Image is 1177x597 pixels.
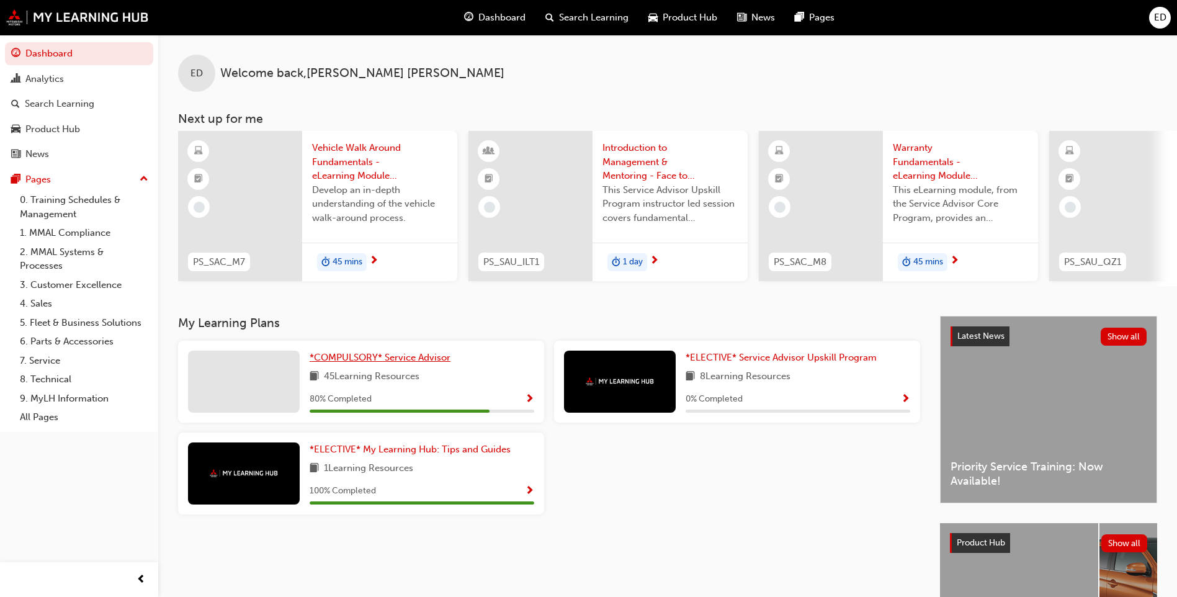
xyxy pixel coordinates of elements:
a: 9. MyLH Information [15,389,153,408]
span: booktick-icon [1065,171,1074,187]
span: booktick-icon [775,171,784,187]
span: Priority Service Training: Now Available! [951,460,1147,488]
span: learningRecordVerb_NONE-icon [1065,202,1076,213]
span: PS_SAU_QZ1 [1064,255,1121,269]
button: Show Progress [901,392,910,407]
a: PS_SAC_M7Vehicle Walk Around Fundamentals - eLearning Module (Service Advisor Core Program)Develo... [178,131,457,281]
a: 4. Sales [15,294,153,313]
span: PS_SAC_M7 [193,255,245,269]
span: learningRecordVerb_NONE-icon [484,202,495,213]
a: *COMPULSORY* Service Advisor [310,351,455,365]
span: duration-icon [902,254,911,271]
span: guage-icon [11,48,20,60]
span: PS_SAU_ILT1 [483,255,539,269]
span: *ELECTIVE* Service Advisor Upskill Program [686,352,877,363]
span: Show Progress [525,394,534,405]
span: up-icon [140,171,148,187]
button: Show Progress [525,392,534,407]
span: learningResourceType_INSTRUCTOR_LED-icon [485,143,493,159]
span: Dashboard [478,11,526,25]
span: *ELECTIVE* My Learning Hub: Tips and Guides [310,444,511,455]
span: car-icon [648,10,658,25]
span: next-icon [650,256,659,267]
span: car-icon [11,124,20,135]
span: chart-icon [11,74,20,85]
span: duration-icon [612,254,620,271]
span: Develop an in-depth understanding of the vehicle walk-around process. [312,183,447,225]
span: learningRecordVerb_NONE-icon [774,202,785,213]
a: search-iconSearch Learning [535,5,638,30]
div: Product Hub [25,122,80,137]
span: PS_SAC_M8 [774,255,826,269]
a: car-iconProduct Hub [638,5,727,30]
span: Latest News [957,331,1005,341]
a: 6. Parts & Accessories [15,332,153,351]
span: next-icon [950,256,959,267]
span: search-icon [545,10,554,25]
span: book-icon [310,369,319,385]
span: Vehicle Walk Around Fundamentals - eLearning Module (Service Advisor Core Program) [312,141,447,183]
div: Search Learning [25,97,94,111]
a: 7. Service [15,351,153,370]
span: learningResourceType_ELEARNING-icon [775,143,784,159]
a: News [5,143,153,166]
span: book-icon [310,461,319,477]
h3: My Learning Plans [178,316,920,330]
span: search-icon [11,99,20,110]
span: News [751,11,775,25]
span: Show Progress [901,394,910,405]
span: 100 % Completed [310,484,376,498]
a: Latest NewsShow allPriority Service Training: Now Available! [940,316,1157,503]
span: Warranty Fundamentals - eLearning Module (Service Advisor Core Program) [893,141,1028,183]
a: All Pages [15,408,153,427]
span: Product Hub [663,11,717,25]
span: duration-icon [321,254,330,271]
span: Search Learning [559,11,629,25]
a: PS_SAC_M8Warranty Fundamentals - eLearning Module (Service Advisor Core Program)This eLearning mo... [759,131,1038,281]
span: This eLearning module, from the Service Advisor Core Program, provides an opportunity to review M... [893,183,1028,225]
span: *COMPULSORY* Service Advisor [310,352,450,363]
span: book-icon [686,369,695,385]
a: guage-iconDashboard [454,5,535,30]
a: PS_SAU_ILT1Introduction to Management & Mentoring - Face to Face Instructor Led Training (Service... [468,131,748,281]
span: prev-icon [136,572,146,588]
span: 8 Learning Resources [700,369,790,385]
a: Search Learning [5,92,153,115]
span: 45 mins [333,255,362,269]
div: Pages [25,173,51,187]
a: 0. Training Schedules & Management [15,191,153,223]
div: News [25,147,49,161]
a: news-iconNews [727,5,785,30]
span: news-icon [737,10,746,25]
span: learningRecordVerb_NONE-icon [194,202,205,213]
span: booktick-icon [485,171,493,187]
span: ED [1154,11,1166,25]
span: guage-icon [464,10,473,25]
span: Show Progress [525,486,534,497]
span: learningResourceType_ELEARNING-icon [194,143,203,159]
button: Show all [1101,328,1147,346]
a: Dashboard [5,42,153,65]
span: learningResourceType_ELEARNING-icon [1065,143,1074,159]
span: 0 % Completed [686,392,743,406]
div: Analytics [25,72,64,86]
span: Pages [809,11,835,25]
span: pages-icon [795,10,804,25]
img: mmal [6,9,149,25]
span: 80 % Completed [310,392,372,406]
a: 2. MMAL Systems & Processes [15,243,153,276]
a: *ELECTIVE* Service Advisor Upskill Program [686,351,882,365]
img: mmal [210,469,278,477]
a: pages-iconPages [785,5,844,30]
span: next-icon [369,256,378,267]
a: Product Hub [5,118,153,141]
button: Pages [5,168,153,191]
button: Show all [1101,534,1148,552]
a: Product HubShow all [950,533,1147,553]
span: Welcome back , [PERSON_NAME] [PERSON_NAME] [220,66,504,81]
span: 1 day [623,255,643,269]
span: This Service Advisor Upskill Program instructor led session covers fundamental management styles ... [602,183,738,225]
span: 45 mins [913,255,943,269]
a: 8. Technical [15,370,153,389]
